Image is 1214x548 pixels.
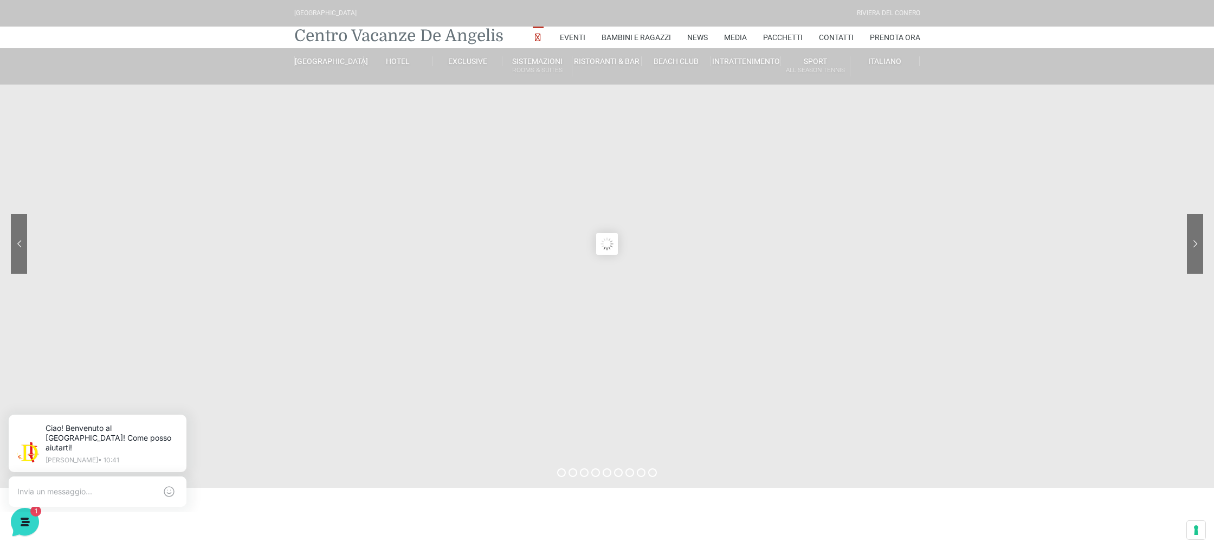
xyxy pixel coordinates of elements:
a: [GEOGRAPHIC_DATA] [294,56,364,66]
a: [DEMOGRAPHIC_DATA] tutto [96,87,199,95]
p: Home [33,363,51,373]
a: Beach Club [642,56,711,66]
img: light [17,105,39,127]
small: All Season Tennis [781,65,850,75]
a: Intrattenimento [711,56,780,66]
a: Italiano [850,56,920,66]
p: Ciao! Benvenuto al [GEOGRAPHIC_DATA]! Come posso aiutarti! [46,117,178,128]
a: Contatti [819,27,854,48]
a: Apri Centro Assistenza [115,180,199,189]
a: [PERSON_NAME]Ciao! Benvenuto al [GEOGRAPHIC_DATA]! Come posso aiutarti!1 s fa1 [13,100,204,132]
a: Media [724,27,747,48]
a: Exclusive [433,56,502,66]
input: Cerca un articolo... [24,203,177,214]
a: Prenota Ora [870,27,920,48]
p: Ciao! Benvenuto al [GEOGRAPHIC_DATA]! Come posso aiutarti! [52,22,184,51]
a: Hotel [364,56,433,66]
span: Italiano [868,57,901,66]
button: Aiuto [141,348,208,373]
p: Aiuto [167,363,183,373]
a: Pacchetti [763,27,803,48]
p: La nostra missione è rendere la tua esperienza straordinaria! [9,48,182,69]
a: Ristoranti & Bar [572,56,642,66]
button: Le tue preferenze relative al consenso per le tecnologie di tracciamento [1187,521,1205,539]
a: Eventi [560,27,585,48]
span: Le tue conversazioni [17,87,92,95]
p: [PERSON_NAME] • 10:41 [52,55,184,62]
span: [PERSON_NAME] [46,104,178,115]
button: Inizia una conversazione [17,137,199,158]
a: News [687,27,708,48]
p: 1 s fa [184,104,199,114]
a: SistemazioniRooms & Suites [502,56,572,76]
h2: Ciao da De Angelis Resort 👋 [9,9,182,43]
div: Riviera Del Conero [857,8,920,18]
span: Trova una risposta [17,180,85,189]
small: Rooms & Suites [502,65,571,75]
span: Inizia una conversazione [70,143,160,152]
p: Messaggi [94,363,123,373]
a: Centro Vacanze De Angelis [294,25,503,47]
a: SportAll Season Tennis [781,56,850,76]
div: [GEOGRAPHIC_DATA] [294,8,357,18]
button: Home [9,348,75,373]
iframe: Customerly Messenger Launcher [9,506,41,538]
img: light [24,40,46,62]
button: 1Messaggi [75,348,142,373]
span: 1 [189,117,199,128]
span: 1 [108,347,116,354]
a: Bambini e Ragazzi [602,27,671,48]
